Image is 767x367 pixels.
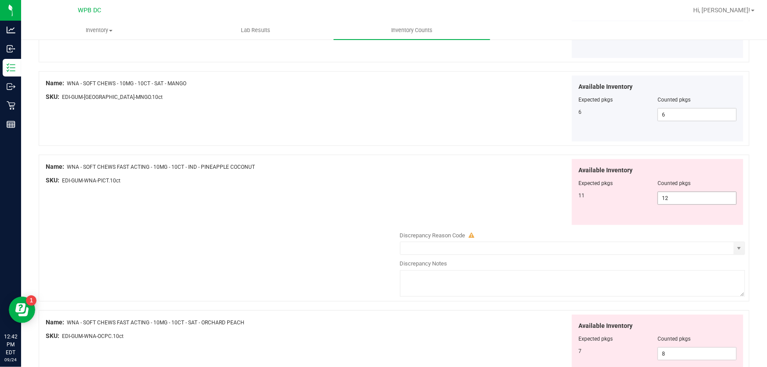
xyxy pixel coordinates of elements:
span: Counted pkgs [658,336,691,342]
p: 09/24 [4,356,17,363]
span: Inventory Counts [379,26,444,34]
span: Hi, [PERSON_NAME]! [693,7,750,14]
a: Lab Results [178,21,334,40]
span: Counted pkgs [658,97,691,103]
span: Available Inventory [578,321,633,331]
span: EDI-GUM-WNA-OCPC.10ct [62,333,124,339]
span: WNA - SOFT CHEWS FAST ACTING - 10MG - 10CT - SAT - ORCHARD PEACH [67,320,244,326]
span: Available Inventory [578,166,633,175]
a: Inventory Counts [334,21,490,40]
span: Discrepancy Reason Code [400,232,465,239]
inline-svg: Inventory [7,63,15,72]
inline-svg: Analytics [7,25,15,34]
inline-svg: Reports [7,120,15,129]
span: 6 [578,109,582,115]
span: 7 [578,348,582,354]
span: SKU: [46,177,59,184]
span: Name: [46,319,64,326]
a: Inventory [21,21,178,40]
span: EDI-GUM-WNA-PICT.10ct [62,178,120,184]
span: Available Inventory [578,82,633,91]
span: WNA - SOFT CHEWS FAST ACTING - 10MG - 10CT - IND - PINEAPPLE COCONUT [67,164,255,170]
span: Expected pkgs [578,180,613,186]
span: Inventory [22,26,177,34]
iframe: Resource center [9,297,35,323]
span: select [734,242,745,254]
inline-svg: Inbound [7,44,15,53]
div: Discrepancy Notes [400,259,745,268]
input: 12 [658,192,736,204]
span: EDI-GUM-[GEOGRAPHIC_DATA]-MNGO.10ct [62,94,163,100]
inline-svg: Retail [7,101,15,110]
inline-svg: Outbound [7,82,15,91]
span: SKU: [46,93,59,100]
span: Expected pkgs [578,97,613,103]
span: Lab Results [229,26,282,34]
input: 6 [658,109,736,121]
p: 12:42 PM EDT [4,333,17,356]
iframe: Resource center unread badge [26,295,36,306]
input: 8 [658,348,736,360]
span: SKU: [46,332,59,339]
span: WNA - SOFT CHEWS - 10MG - 10CT - SAT - MANGO [67,80,186,87]
span: Counted pkgs [658,180,691,186]
span: 11 [578,193,585,199]
span: Name: [46,163,64,170]
span: WPB DC [78,7,102,14]
span: Name: [46,80,64,87]
span: Expected pkgs [578,336,613,342]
